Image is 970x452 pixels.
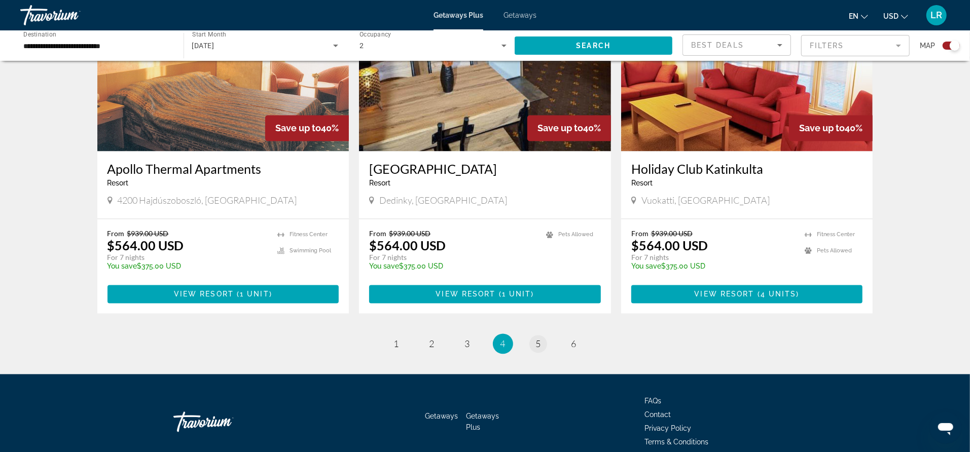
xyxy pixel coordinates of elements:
p: $564.00 USD [107,238,184,253]
span: ( ) [234,290,272,298]
span: ( ) [755,290,800,298]
a: Travorium [20,2,122,28]
span: $939.00 USD [651,229,693,238]
span: Swimming Pool [290,247,331,254]
button: Change currency [883,9,908,23]
span: 5 [536,338,541,349]
span: Save up to [275,123,321,133]
button: View Resort(4 units) [631,285,863,303]
span: View Resort [174,290,234,298]
button: User Menu [923,5,950,26]
button: View Resort(1 unit) [107,285,339,303]
a: Privacy Policy [645,424,692,432]
p: For 7 nights [107,253,268,262]
span: Search [576,42,610,50]
span: Destination [23,31,56,38]
span: Occupancy [360,31,391,39]
button: Change language [849,9,868,23]
span: Fitness Center [817,231,855,238]
span: Resort [369,179,390,187]
mat-select: Sort by [691,39,782,51]
span: 1 [394,338,399,349]
div: 40% [789,115,873,141]
span: ( ) [496,290,534,298]
span: 6 [571,338,577,349]
span: Start Month [192,31,226,39]
span: Pets Allowed [817,247,852,254]
span: Pets Allowed [558,231,593,238]
a: Holiday Club Katinkulta [631,161,863,176]
span: Fitness Center [290,231,328,238]
p: $564.00 USD [369,238,446,253]
span: You save [369,262,399,270]
button: View Resort(1 unit) [369,285,601,303]
a: Terms & Conditions [645,438,709,446]
span: 4 [500,338,506,349]
span: 1 unit [502,290,531,298]
span: 2 [429,338,435,349]
span: 1 unit [240,290,269,298]
span: From [631,229,649,238]
p: $375.00 USD [631,262,795,270]
span: Resort [107,179,129,187]
a: Getaways [425,412,458,420]
p: For 7 nights [369,253,536,262]
a: Apollo Thermal Apartments [107,161,339,176]
span: en [849,12,858,20]
span: Best Deals [691,41,744,49]
span: 4200 Hajdúszoboszló, [GEOGRAPHIC_DATA] [118,195,297,206]
a: Contact [645,410,671,419]
span: Save up to [537,123,583,133]
span: 3 [465,338,470,349]
span: You save [631,262,661,270]
a: Getaways Plus [466,412,499,431]
span: From [107,229,125,238]
div: 40% [265,115,349,141]
a: [GEOGRAPHIC_DATA] [369,161,601,176]
span: Resort [631,179,653,187]
span: $939.00 USD [127,229,169,238]
a: Getaways Plus [434,11,483,19]
a: Travorium [173,406,275,437]
p: $375.00 USD [369,262,536,270]
iframe: Button to launch messaging window [929,411,962,444]
span: 2 [360,42,364,50]
span: Dedinky, [GEOGRAPHIC_DATA] [379,195,507,206]
span: From [369,229,386,238]
span: Save up to [799,123,845,133]
span: $939.00 USD [389,229,430,238]
p: For 7 nights [631,253,795,262]
span: LR [931,10,943,20]
a: FAQs [645,397,662,405]
button: Search [515,36,673,55]
nav: Pagination [97,333,873,354]
span: [DATE] [192,42,214,50]
div: 40% [527,115,611,141]
span: You save [107,262,137,270]
span: 4 units [761,290,797,298]
span: Map [920,39,935,53]
span: Vuokatti, [GEOGRAPHIC_DATA] [641,195,770,206]
button: Filter [801,34,910,57]
span: View Resort [695,290,755,298]
p: $375.00 USD [107,262,268,270]
a: Getaways [504,11,536,19]
p: $564.00 USD [631,238,708,253]
span: USD [883,12,899,20]
span: View Resort [436,290,495,298]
